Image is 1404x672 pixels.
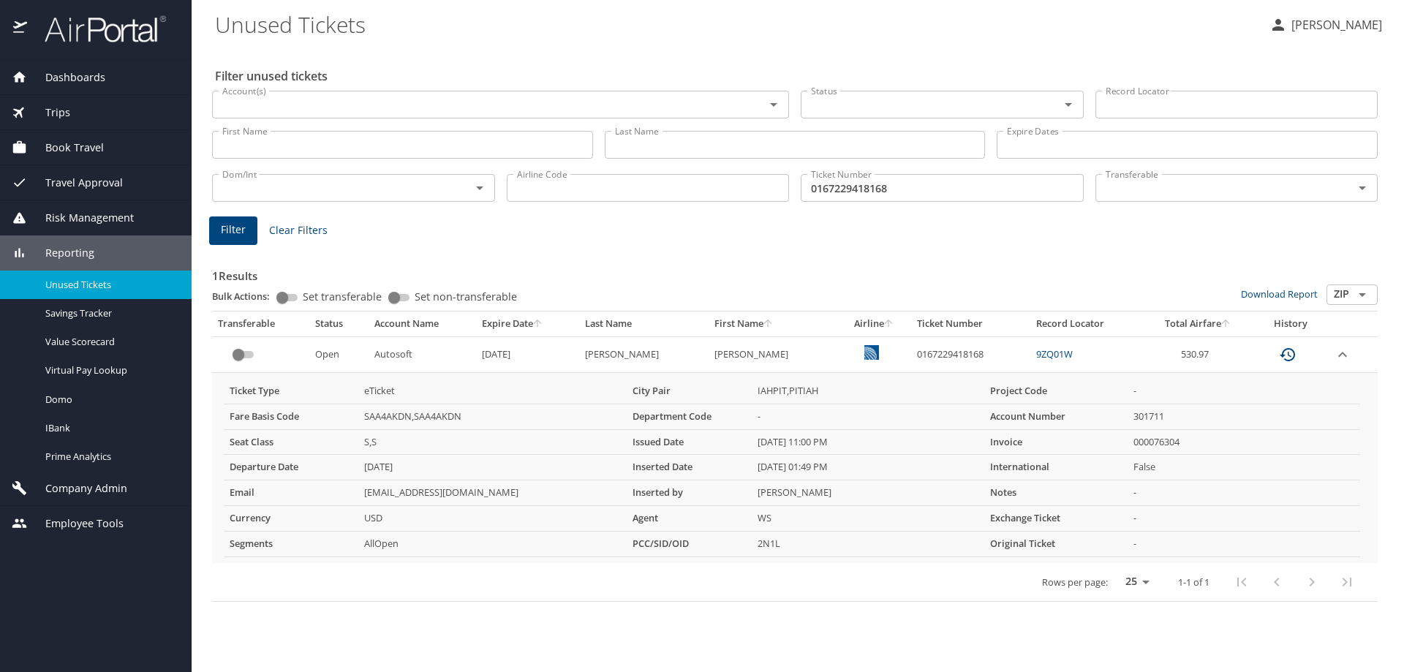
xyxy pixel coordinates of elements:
[27,175,123,191] span: Travel Approval
[212,290,282,303] p: Bulk Actions:
[1334,346,1351,363] button: expand row
[1042,578,1108,587] p: Rows per page:
[838,312,911,336] th: Airline
[1253,312,1328,336] th: History
[627,532,752,557] th: PCC/SID/OID
[579,336,709,372] td: [PERSON_NAME]
[627,506,752,532] th: Agent
[45,363,174,377] span: Virtual Pay Lookup
[27,140,104,156] span: Book Travel
[752,404,984,429] td: -
[215,64,1381,88] h2: Filter unused tickets
[984,429,1128,455] th: Invoice
[45,421,174,435] span: IBank
[579,312,709,336] th: Last Name
[709,312,838,336] th: First Name
[303,292,382,302] span: Set transferable
[224,404,358,429] th: Fare Basis Code
[709,336,838,372] td: [PERSON_NAME]
[1143,336,1253,372] td: 530.97
[1030,312,1143,336] th: Record Locator
[221,221,246,239] span: Filter
[627,455,752,480] th: Inserted Date
[1058,94,1079,115] button: Open
[45,450,174,464] span: Prime Analytics
[627,429,752,455] th: Issued Date
[45,306,174,320] span: Savings Tracker
[209,216,257,245] button: Filter
[309,336,369,372] td: Open
[1128,455,1360,480] td: False
[309,312,369,336] th: Status
[627,404,752,429] th: Department Code
[911,336,1030,372] td: 0167229418168
[358,404,627,429] td: SAA4AKDN,SAA4AKDN
[984,506,1128,532] th: Exchange Ticket
[884,320,894,329] button: sort
[1178,578,1209,587] p: 1-1 of 1
[263,217,333,244] button: Clear Filters
[627,480,752,506] th: Inserted by
[469,178,490,198] button: Open
[1221,320,1231,329] button: sort
[752,455,984,480] td: [DATE] 01:49 PM
[1036,347,1073,360] a: 9ZQ01W
[752,429,984,455] td: [DATE] 11:00 PM
[627,379,752,404] th: City Pair
[45,278,174,292] span: Unused Tickets
[369,312,476,336] th: Account Name
[1128,506,1360,532] td: -
[218,317,303,331] div: Transferable
[1128,379,1360,404] td: -
[358,480,627,506] td: [EMAIL_ADDRESS][DOMAIN_NAME]
[224,379,358,404] th: Ticket Type
[984,480,1128,506] th: Notes
[533,320,543,329] button: sort
[224,532,358,557] th: Segments
[215,1,1258,47] h1: Unused Tickets
[1241,287,1318,301] a: Download Report
[358,429,627,455] td: S,S
[27,480,127,497] span: Company Admin
[911,312,1030,336] th: Ticket Number
[984,379,1128,404] th: Project Code
[358,379,627,404] td: eTicket
[358,532,627,557] td: AllOpen
[212,312,1378,602] table: custom pagination table
[752,532,984,557] td: 2N1L
[476,336,579,372] td: [DATE]
[224,455,358,480] th: Departure Date
[27,210,134,226] span: Risk Management
[45,393,174,407] span: Domo
[1352,178,1373,198] button: Open
[763,94,784,115] button: Open
[224,429,358,455] th: Seat Class
[27,245,94,261] span: Reporting
[864,345,879,360] img: United Airlines
[358,506,627,532] td: USD
[224,379,1360,557] table: more info about unused tickets
[224,480,358,506] th: Email
[369,336,476,372] td: Autosoft
[1128,429,1360,455] td: 000076304
[45,335,174,349] span: Value Scorecard
[1143,312,1253,336] th: Total Airfare
[27,69,105,86] span: Dashboards
[1114,571,1155,593] select: rows per page
[1287,16,1382,34] p: [PERSON_NAME]
[1352,284,1373,305] button: Open
[13,15,29,43] img: icon-airportal.png
[752,506,984,532] td: WS
[1128,404,1360,429] td: 301711
[358,455,627,480] td: [DATE]
[984,532,1128,557] th: Original Ticket
[1128,532,1360,557] td: -
[27,516,124,532] span: Employee Tools
[476,312,579,336] th: Expire Date
[752,379,984,404] td: IAHPIT,PITIAH
[415,292,517,302] span: Set non-transferable
[1264,12,1388,38] button: [PERSON_NAME]
[984,455,1128,480] th: International
[752,480,984,506] td: [PERSON_NAME]
[269,222,328,240] span: Clear Filters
